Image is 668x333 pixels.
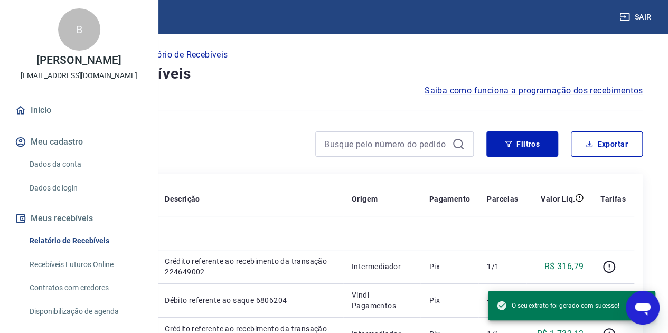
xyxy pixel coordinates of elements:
[25,177,145,199] a: Dados de login
[25,154,145,175] a: Dados da conta
[25,63,643,84] h4: Relatório de Recebíveis
[58,8,100,51] div: B
[165,256,335,277] p: Crédito referente ao recebimento da transação 224649002
[600,194,626,204] p: Tarifas
[487,194,518,204] p: Parcelas
[571,131,643,157] button: Exportar
[352,261,412,272] p: Intermediador
[429,194,470,204] p: Pagamento
[137,49,228,61] p: Relatório de Recebíveis
[544,260,584,273] p: R$ 316,79
[487,295,518,306] p: -
[541,194,575,204] p: Valor Líq.
[165,295,335,306] p: Débito referente ao saque 6806204
[21,70,137,81] p: [EMAIL_ADDRESS][DOMAIN_NAME]
[25,277,145,299] a: Contratos com credores
[25,254,145,275] a: Recebíveis Futuros Online
[486,131,558,157] button: Filtros
[352,290,412,311] p: Vindi Pagamentos
[324,136,448,152] input: Busque pelo número do pedido
[352,194,378,204] p: Origem
[25,301,145,322] a: Disponibilização de agenda
[25,230,145,252] a: Relatório de Recebíveis
[425,84,643,97] a: Saiba como funciona a programação dos recebimentos
[617,7,655,27] button: Sair
[626,291,660,325] iframe: Botão para abrir a janela de mensagens
[13,130,145,154] button: Meu cadastro
[13,99,145,122] a: Início
[13,207,145,230] button: Meus recebíveis
[429,295,470,306] p: Pix
[36,55,121,66] p: [PERSON_NAME]
[165,194,200,204] p: Descrição
[429,261,470,272] p: Pix
[487,261,518,272] p: 1/1
[496,300,619,311] span: O seu extrato foi gerado com sucesso!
